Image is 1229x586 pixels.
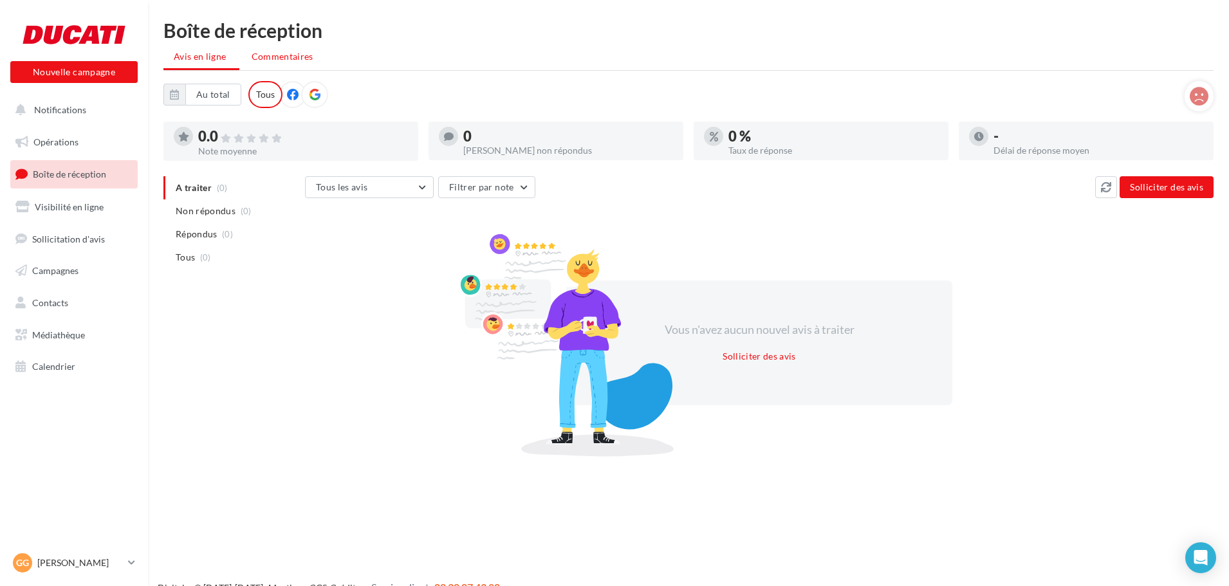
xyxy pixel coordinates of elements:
[185,84,241,105] button: Au total
[222,229,233,239] span: (0)
[8,96,135,124] button: Notifications
[8,160,140,188] a: Boîte de réception
[252,50,313,63] span: Commentaires
[1185,542,1216,573] div: Open Intercom Messenger
[248,81,282,108] div: Tous
[32,361,75,372] span: Calendrier
[32,265,79,276] span: Campagnes
[8,129,140,156] a: Opérations
[463,146,673,155] div: [PERSON_NAME] non répondus
[8,353,140,380] a: Calendrier
[32,329,85,340] span: Médiathèque
[8,289,140,316] a: Contacts
[32,297,68,308] span: Contacts
[10,551,138,575] a: Gg [PERSON_NAME]
[176,205,236,217] span: Non répondus
[8,194,140,221] a: Visibilité en ligne
[8,226,140,253] a: Sollicitation d'avis
[35,201,104,212] span: Visibilité en ligne
[10,61,138,83] button: Nouvelle campagne
[37,556,123,569] p: [PERSON_NAME]
[8,322,140,349] a: Médiathèque
[993,129,1203,143] div: -
[1120,176,1214,198] button: Solliciter des avis
[16,556,29,569] span: Gg
[200,252,211,262] span: (0)
[993,146,1203,155] div: Délai de réponse moyen
[34,104,86,115] span: Notifications
[176,228,217,241] span: Répondus
[176,251,195,264] span: Tous
[463,129,673,143] div: 0
[163,84,241,105] button: Au total
[198,129,408,144] div: 0.0
[316,181,368,192] span: Tous les avis
[717,349,801,364] button: Solliciter des avis
[241,206,252,216] span: (0)
[33,136,79,147] span: Opérations
[32,233,105,244] span: Sollicitation d'avis
[649,322,870,338] div: Vous n'avez aucun nouvel avis à traiter
[728,129,938,143] div: 0 %
[8,257,140,284] a: Campagnes
[163,21,1214,40] div: Boîte de réception
[305,176,434,198] button: Tous les avis
[198,147,408,156] div: Note moyenne
[33,169,106,179] span: Boîte de réception
[438,176,535,198] button: Filtrer par note
[728,146,938,155] div: Taux de réponse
